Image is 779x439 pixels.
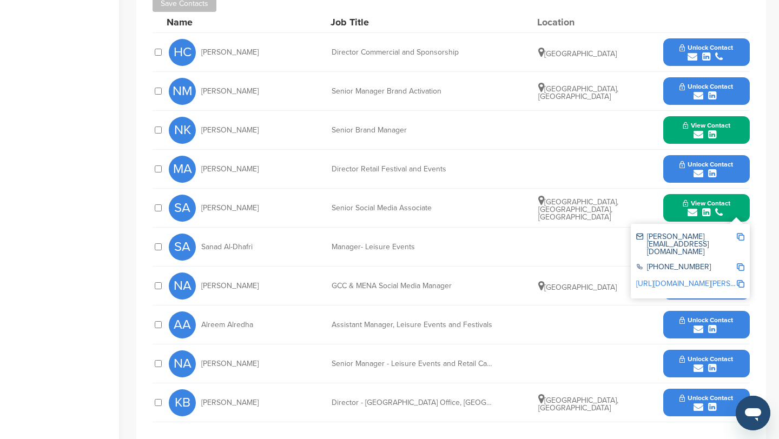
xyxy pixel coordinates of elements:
span: [PERSON_NAME] [201,127,259,134]
span: Unlock Contact [679,316,733,324]
span: [PERSON_NAME] [201,49,259,56]
span: [GEOGRAPHIC_DATA], [GEOGRAPHIC_DATA] [538,396,618,413]
div: Manager- Leisure Events [332,243,494,251]
span: [GEOGRAPHIC_DATA], [GEOGRAPHIC_DATA] [538,84,618,101]
button: View Contact [670,114,743,147]
div: GCC & MENA Social Media Manager [332,282,494,290]
span: View Contact [683,199,730,207]
span: [PERSON_NAME] [201,399,259,407]
button: Unlock Contact [666,75,746,108]
div: Director Retail Festival and Events [332,165,494,173]
span: [PERSON_NAME] [201,360,259,368]
div: Senior Manager Brand Activation [332,88,494,95]
span: Unlock Contact [679,44,733,51]
div: Senior Brand Manager [332,127,494,134]
span: [PERSON_NAME] [201,165,259,173]
span: Unlock Contact [679,161,733,168]
button: Unlock Contact [666,36,746,69]
div: Location [537,17,618,27]
span: Unlock Contact [679,394,733,402]
span: [GEOGRAPHIC_DATA], [GEOGRAPHIC_DATA], [GEOGRAPHIC_DATA] [538,197,618,222]
div: [PERSON_NAME][EMAIL_ADDRESS][DOMAIN_NAME] [636,233,736,256]
div: Senior Manager - Leisure Events and Retail Campaigns [332,360,494,368]
div: Director - [GEOGRAPHIC_DATA] Office, [GEOGRAPHIC_DATA] Business Events [332,399,494,407]
span: HC [169,39,196,66]
span: MA [169,156,196,183]
span: NA [169,350,196,377]
button: View Contact [670,192,743,224]
span: NM [169,78,196,105]
span: Sanad Al-Dhafri [201,243,253,251]
button: Unlock Contact [666,348,746,380]
div: Job Title [331,17,493,27]
span: View Contact [683,122,730,129]
span: SA [169,195,196,222]
div: Assistant Manager, Leisure Events and Festivals [332,321,494,329]
div: Name [167,17,286,27]
div: [PHONE_NUMBER] [636,263,736,272]
button: Unlock Contact [666,309,746,341]
span: [PERSON_NAME] [201,88,259,95]
span: [PERSON_NAME] [201,204,259,212]
img: Copy [737,280,744,288]
img: Copy [737,233,744,241]
span: [GEOGRAPHIC_DATA] [538,49,617,58]
span: [PERSON_NAME] [201,282,259,290]
span: Unlock Contact [679,83,733,90]
div: Senior Social Media Associate [332,204,494,212]
span: NK [169,117,196,144]
button: Unlock Contact [666,387,746,419]
span: SA [169,234,196,261]
span: KB [169,389,196,416]
span: Unlock Contact [679,355,733,363]
div: Director Commercial and Sponsorship [332,49,494,56]
span: [GEOGRAPHIC_DATA] [538,283,617,292]
span: AA [169,311,196,338]
span: NA [169,272,196,300]
img: Copy [737,263,744,271]
a: [URL][DOMAIN_NAME][PERSON_NAME] [636,279,768,288]
button: Unlock Contact [666,153,746,185]
span: Alreem Alredha [201,321,253,329]
iframe: Button to launch messaging window [736,396,770,430]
